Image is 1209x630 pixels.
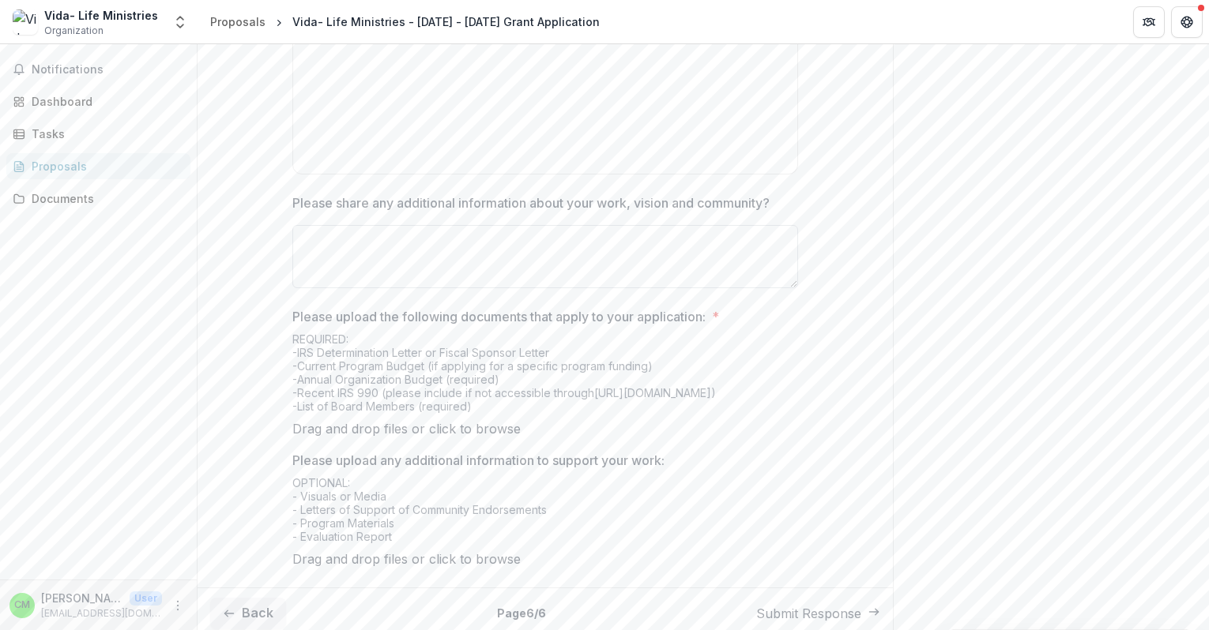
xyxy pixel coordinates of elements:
[292,13,600,30] div: Vida- Life Ministries - [DATE] - [DATE] Grant Application
[41,606,162,621] p: [EMAIL_ADDRESS][DOMAIN_NAME]
[6,121,190,147] a: Tasks
[292,451,665,470] p: Please upload any additional information to support your work:
[292,193,770,212] p: Please share any additional information about your work, vision and community?
[292,476,798,549] div: OPTIONAL: - Visuals or Media - Letters of Support of Community Endorsements - Program Materials -...
[292,332,798,419] div: REQUIRED: -IRS Determination Letter or Fiscal Sponsor Letter -Current Program Budget (if applying...
[32,190,178,207] div: Documents
[204,10,606,33] nav: breadcrumb
[130,591,162,606] p: User
[169,6,191,38] button: Open entity switcher
[41,590,123,606] p: [PERSON_NAME]
[210,598,286,629] button: Back
[168,596,187,615] button: More
[292,307,706,326] p: Please upload the following documents that apply to your application:
[32,126,178,142] div: Tasks
[32,63,184,77] span: Notifications
[594,386,711,399] a: [URL][DOMAIN_NAME]
[6,153,190,179] a: Proposals
[13,9,38,35] img: Vida- Life Ministries
[6,88,190,114] a: Dashboard
[32,93,178,110] div: Dashboard
[292,549,521,568] p: Drag and drop files or
[210,13,266,30] div: Proposals
[6,186,190,212] a: Documents
[429,551,521,567] span: click to browse
[429,421,521,437] span: click to browse
[14,600,30,610] div: Carlos Medina
[6,57,190,82] button: Notifications
[204,10,272,33] a: Proposals
[1171,6,1203,38] button: Get Help
[756,604,880,623] button: Submit Response
[497,605,546,621] p: Page 6 / 6
[32,158,178,174] div: Proposals
[1133,6,1165,38] button: Partners
[44,7,158,24] div: Vida- Life Ministries
[292,419,521,438] p: Drag and drop files or
[44,24,104,38] span: Organization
